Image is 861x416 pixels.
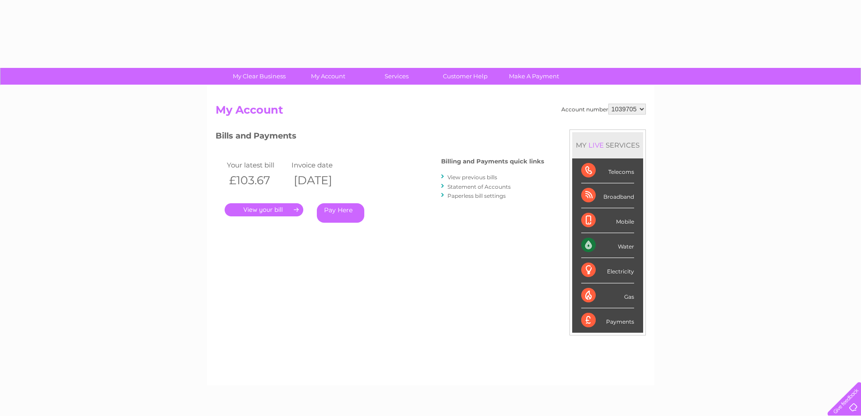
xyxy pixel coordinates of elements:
h2: My Account [216,104,646,121]
div: Electricity [581,258,634,283]
h4: Billing and Payments quick links [441,158,544,165]
td: Your latest bill [225,159,290,171]
div: Payments [581,308,634,333]
div: Broadband [581,183,634,208]
td: Invoice date [289,159,354,171]
div: Account number [561,104,646,115]
h3: Bills and Payments [216,129,544,145]
div: Telecoms [581,158,634,183]
a: Paperless bill settings [447,192,506,199]
a: . [225,203,303,216]
a: View previous bills [447,174,497,181]
a: Make A Payment [497,68,571,85]
div: Mobile [581,208,634,233]
div: Gas [581,283,634,308]
a: Customer Help [428,68,503,85]
a: Statement of Accounts [447,183,511,190]
th: [DATE] [289,171,354,190]
div: LIVE [587,141,606,149]
a: Pay Here [317,203,364,223]
th: £103.67 [225,171,290,190]
a: My Account [291,68,365,85]
div: MY SERVICES [572,132,643,158]
a: My Clear Business [222,68,296,85]
a: Services [359,68,434,85]
div: Water [581,233,634,258]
